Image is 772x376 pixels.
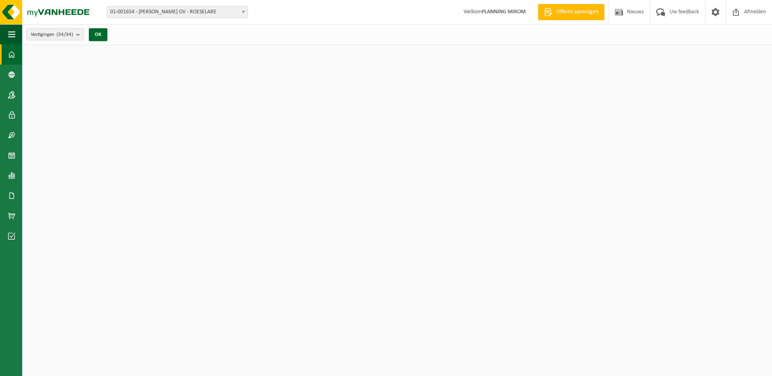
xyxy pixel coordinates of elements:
[57,32,73,37] count: (34/34)
[107,6,248,18] span: 01-001654 - MIROM ROESELARE OV - ROESELARE
[31,29,73,41] span: Vestigingen
[482,9,526,15] strong: PLANNING MIROM
[107,6,248,18] span: 01-001654 - MIROM ROESELARE OV - ROESELARE
[89,28,107,41] button: OK
[554,8,600,16] span: Offerte aanvragen
[538,4,604,20] a: Offerte aanvragen
[26,28,84,40] button: Vestigingen(34/34)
